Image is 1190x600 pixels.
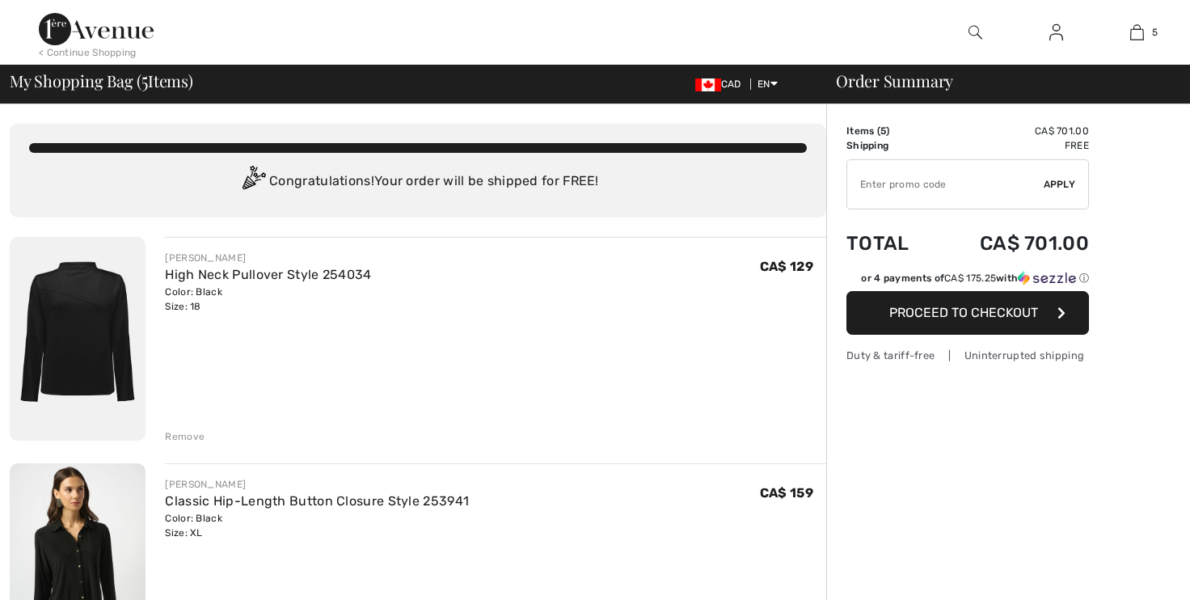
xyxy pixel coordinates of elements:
[1044,177,1076,192] span: Apply
[1049,23,1063,42] img: My Info
[165,267,371,282] a: High Neck Pullover Style 254034
[935,138,1089,153] td: Free
[847,160,1044,209] input: Promo code
[165,477,469,492] div: [PERSON_NAME]
[1018,271,1076,285] img: Sezzle
[29,166,807,198] div: Congratulations! Your order will be shipped for FREE!
[880,125,886,137] span: 5
[695,78,748,90] span: CAD
[935,216,1089,271] td: CA$ 701.00
[237,166,269,198] img: Congratulation2.svg
[10,237,146,441] img: High Neck Pullover Style 254034
[935,124,1089,138] td: CA$ 701.00
[817,73,1180,89] div: Order Summary
[760,485,813,501] span: CA$ 159
[165,511,469,540] div: Color: Black Size: XL
[39,45,137,60] div: < Continue Shopping
[39,13,154,45] img: 1ère Avenue
[846,124,935,138] td: Items ( )
[165,285,371,314] div: Color: Black Size: 18
[846,216,935,271] td: Total
[1036,23,1076,43] a: Sign In
[1152,25,1158,40] span: 5
[141,69,148,90] span: 5
[165,493,469,509] a: Classic Hip-Length Button Closure Style 253941
[695,78,721,91] img: Canadian Dollar
[760,259,813,274] span: CA$ 129
[10,73,193,89] span: My Shopping Bag ( Items)
[1097,23,1176,42] a: 5
[165,429,205,444] div: Remove
[165,251,371,265] div: [PERSON_NAME]
[846,138,935,153] td: Shipping
[968,23,982,42] img: search the website
[846,271,1089,291] div: or 4 payments ofCA$ 175.25withSezzle Click to learn more about Sezzle
[757,78,778,90] span: EN
[1130,23,1144,42] img: My Bag
[846,348,1089,363] div: Duty & tariff-free | Uninterrupted shipping
[861,271,1089,285] div: or 4 payments of with
[889,305,1038,320] span: Proceed to Checkout
[846,291,1089,335] button: Proceed to Checkout
[944,273,996,284] span: CA$ 175.25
